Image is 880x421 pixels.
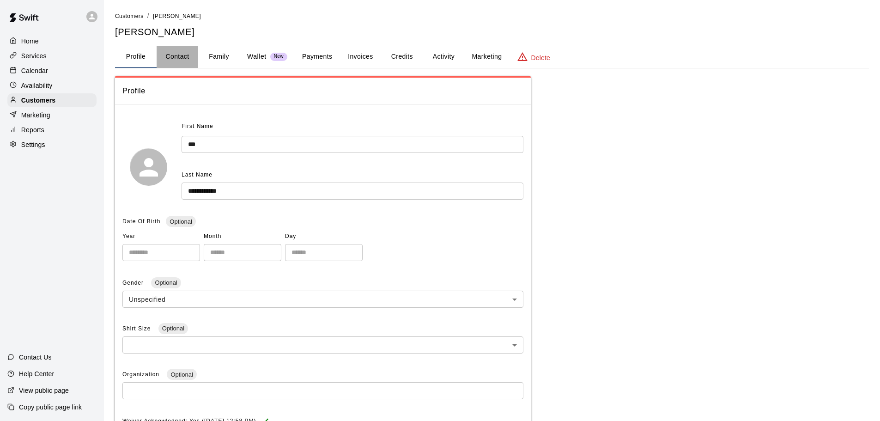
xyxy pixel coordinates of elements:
a: Services [7,49,97,63]
button: Profile [115,46,157,68]
p: Home [21,37,39,46]
p: Marketing [21,110,50,120]
a: Calendar [7,64,97,78]
span: Month [204,229,281,244]
span: Organization [122,371,161,378]
button: Credits [381,46,423,68]
p: Calendar [21,66,48,75]
button: Contact [157,46,198,68]
a: Customers [115,12,144,19]
p: Reports [21,125,44,134]
p: Help Center [19,369,54,378]
nav: breadcrumb [115,11,869,21]
p: Delete [531,53,550,62]
span: Date Of Birth [122,218,160,225]
button: Family [198,46,240,68]
p: View public page [19,386,69,395]
a: Home [7,34,97,48]
span: Optional [167,371,196,378]
a: Settings [7,138,97,152]
p: Contact Us [19,353,52,362]
span: Shirt Size [122,325,153,332]
button: Invoices [340,46,381,68]
span: Gender [122,280,146,286]
button: Payments [295,46,340,68]
p: Copy public page link [19,403,82,412]
a: Availability [7,79,97,92]
span: Day [285,229,363,244]
span: Year [122,229,200,244]
p: Wallet [247,52,267,61]
span: Optional [166,218,195,225]
div: Unspecified [122,291,523,308]
span: Optional [151,279,181,286]
span: New [270,54,287,60]
span: Last Name [182,171,212,178]
span: Customers [115,13,144,19]
p: Customers [21,96,55,105]
span: First Name [182,119,213,134]
p: Settings [21,140,45,149]
h5: [PERSON_NAME] [115,26,869,38]
li: / [147,11,149,21]
p: Services [21,51,47,61]
div: basic tabs example [115,46,869,68]
a: Reports [7,123,97,137]
a: Customers [7,93,97,107]
a: Marketing [7,108,97,122]
span: Optional [158,325,188,332]
button: Marketing [464,46,509,68]
button: Activity [423,46,464,68]
p: Availability [21,81,53,90]
span: Profile [122,85,523,97]
span: [PERSON_NAME] [153,13,201,19]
